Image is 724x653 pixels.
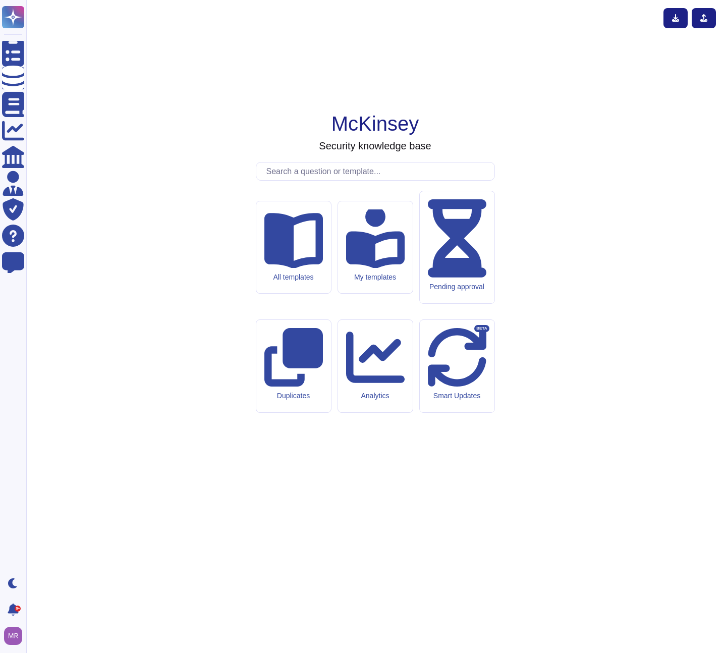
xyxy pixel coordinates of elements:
[2,625,29,647] button: user
[319,140,431,152] h3: Security knowledge base
[261,162,494,180] input: Search a question or template...
[264,273,323,282] div: All templates
[428,392,486,400] div: Smart Updates
[331,112,419,136] h1: McKinsey
[474,325,489,332] div: BETA
[428,283,486,291] div: Pending approval
[4,627,22,645] img: user
[346,392,405,400] div: Analytics
[15,606,21,612] div: 9+
[264,392,323,400] div: Duplicates
[346,273,405,282] div: My templates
